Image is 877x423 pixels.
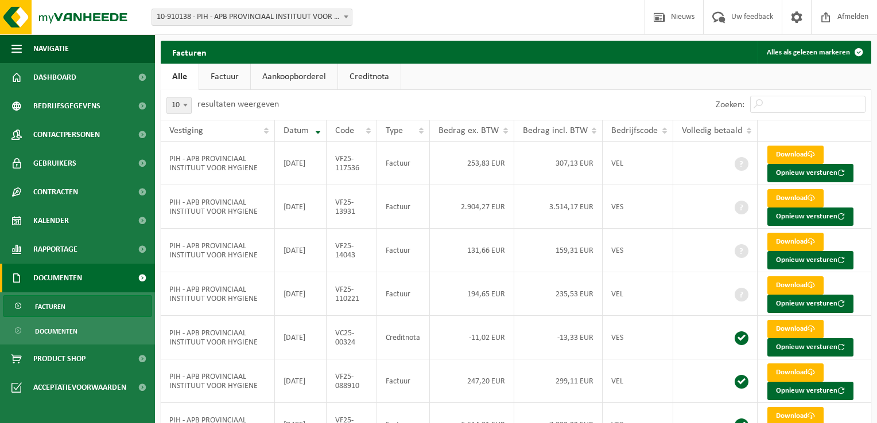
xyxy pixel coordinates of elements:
button: Opnieuw versturen [767,338,853,357]
td: PIH - APB PROVINCIAAL INSTITUUT VOOR HYGIENE [161,316,275,359]
a: Download [767,276,824,295]
td: VF25-13931 [327,185,377,229]
span: Dashboard [33,63,76,92]
a: Facturen [3,295,152,317]
a: Aankoopborderel [251,64,337,90]
button: Alles als gelezen markeren [758,41,870,64]
span: Rapportage [33,235,77,264]
button: Opnieuw versturen [767,382,853,400]
span: Bedrag ex. BTW [438,126,499,135]
span: Documenten [35,320,77,342]
td: 2.904,27 EUR [430,185,514,229]
span: Volledig betaald [682,126,742,135]
td: 307,13 EUR [514,142,603,185]
td: -11,02 EUR [430,316,514,359]
span: Bedrijfsgegevens [33,92,100,120]
button: Opnieuw versturen [767,251,853,269]
span: Gebruikers [33,149,76,178]
td: VES [603,185,673,229]
span: Bedrijfscode [611,126,658,135]
label: Zoeken: [716,100,744,109]
td: 235,53 EUR [514,272,603,316]
td: PIH - APB PROVINCIAAL INSTITUUT VOOR HYGIENE [161,185,275,229]
td: [DATE] [275,272,327,316]
a: Download [767,363,824,382]
td: Factuur [377,272,430,316]
td: [DATE] [275,185,327,229]
td: 253,83 EUR [430,142,514,185]
td: VF25-088910 [327,359,377,403]
td: [DATE] [275,316,327,359]
a: Download [767,320,824,338]
td: VEL [603,359,673,403]
span: Contactpersonen [33,120,100,149]
td: VES [603,229,673,272]
h2: Facturen [161,41,218,63]
td: 3.514,17 EUR [514,185,603,229]
button: Opnieuw versturen [767,164,853,182]
td: 247,20 EUR [430,359,514,403]
button: Opnieuw versturen [767,207,853,226]
td: VF25-110221 [327,272,377,316]
span: 10 [166,97,192,114]
td: VES [603,316,673,359]
span: 10-910138 - PIH - APB PROVINCIAAL INSTITUUT VOOR HYGIENE - ANTWERPEN [152,9,352,25]
span: Kalender [33,206,69,235]
td: PIH - APB PROVINCIAAL INSTITUUT VOOR HYGIENE [161,359,275,403]
td: VF25-14043 [327,229,377,272]
td: PIH - APB PROVINCIAAL INSTITUUT VOOR HYGIENE [161,272,275,316]
td: 194,65 EUR [430,272,514,316]
span: Type [386,126,403,135]
td: VEL [603,142,673,185]
span: Documenten [33,264,82,292]
button: Opnieuw versturen [767,295,853,313]
td: 159,31 EUR [514,229,603,272]
span: 10 [167,97,191,113]
a: Factuur [199,64,250,90]
span: Facturen [35,296,65,318]
td: 299,11 EUR [514,359,603,403]
a: Creditnota [338,64,401,90]
span: Vestiging [169,126,203,135]
td: PIH - APB PROVINCIAAL INSTITUUT VOOR HYGIENE [161,229,275,272]
span: Code [335,126,354,135]
span: Navigatie [33,34,69,63]
td: VF25-117536 [327,142,377,185]
td: [DATE] [275,142,327,185]
a: Alle [161,64,199,90]
td: PIH - APB PROVINCIAAL INSTITUUT VOOR HYGIENE [161,142,275,185]
td: VC25-00324 [327,316,377,359]
span: Bedrag incl. BTW [523,126,588,135]
a: Download [767,233,824,251]
span: Datum [284,126,309,135]
td: VEL [603,272,673,316]
td: -13,33 EUR [514,316,603,359]
span: Product Shop [33,344,86,373]
label: resultaten weergeven [197,100,279,109]
a: Download [767,146,824,164]
td: [DATE] [275,359,327,403]
td: Creditnota [377,316,430,359]
td: Factuur [377,185,430,229]
a: Download [767,189,824,207]
td: 131,66 EUR [430,229,514,272]
td: Factuur [377,359,430,403]
td: [DATE] [275,229,327,272]
td: Factuur [377,229,430,272]
a: Documenten [3,320,152,342]
span: 10-910138 - PIH - APB PROVINCIAAL INSTITUUT VOOR HYGIENE - ANTWERPEN [152,9,352,26]
span: Acceptatievoorwaarden [33,373,126,402]
span: Contracten [33,178,78,206]
td: Factuur [377,142,430,185]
